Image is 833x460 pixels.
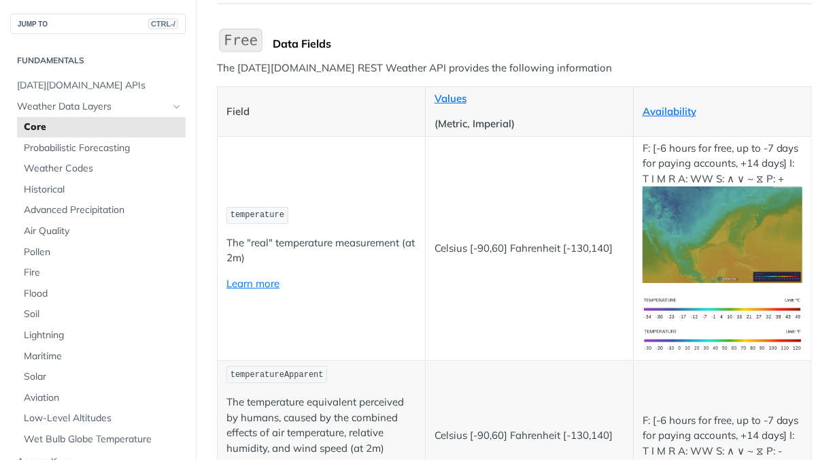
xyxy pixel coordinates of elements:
h2: Fundamentals [10,54,186,67]
a: Learn more [226,277,279,290]
a: Soil [17,304,186,325]
a: Wet Bulb Globe Temperature [17,429,186,450]
span: Expand image [643,333,802,346]
p: Celsius [-90,60] Fahrenheit [-130,140] [435,428,624,444]
a: Weather Data LayersHide subpages for Weather Data Layers [10,97,186,117]
span: CTRL-/ [148,18,178,29]
a: Flood [17,284,186,304]
span: Lightning [24,329,182,342]
p: F: [-6 hours for free, up to -7 days for paying accounts, +14 days] I: T I M R A: WW S: ∧ ∨ ~ ⧖ P: - [643,413,802,459]
a: [DATE][DOMAIN_NAME] APIs [10,76,186,96]
span: Low-Level Altitudes [24,412,182,425]
a: Values [435,92,466,105]
a: Advanced Precipitation [17,200,186,220]
a: Fire [17,263,186,283]
p: The [DATE][DOMAIN_NAME] REST Weather API provides the following information [217,61,812,76]
a: Pollen [17,242,186,263]
a: Weather Codes [17,159,186,179]
span: [DATE][DOMAIN_NAME] APIs [17,79,182,93]
a: Lightning [17,325,186,346]
span: Advanced Precipitation [24,203,182,217]
a: Core [17,117,186,137]
span: temperature [231,210,284,220]
a: Availability [643,105,696,118]
span: Historical [24,183,182,197]
a: Probabilistic Forecasting [17,138,186,159]
span: Pollen [24,246,182,259]
p: Field [226,104,416,120]
a: Maritime [17,346,186,367]
a: Low-Level Altitudes [17,408,186,429]
span: Maritime [24,350,182,363]
span: Fire [24,266,182,280]
p: F: [-6 hours for free, up to -7 days for paying accounts, +14 days] I: T I M R A: WW S: ∧ ∨ ~ ⧖ P: + [643,141,802,283]
a: Air Quality [17,221,186,242]
span: Weather Data Layers [17,100,168,114]
span: Air Quality [24,225,182,238]
span: Wet Bulb Globe Temperature [24,433,182,446]
span: Aviation [24,391,182,405]
span: Flood [24,287,182,301]
a: Solar [17,367,186,387]
button: Hide subpages for Weather Data Layers [171,101,182,112]
p: The temperature equivalent perceived by humans, caused by the combined effects of air temperature... [226,395,416,456]
p: (Metric, Imperial) [435,116,624,132]
span: Soil [24,308,182,321]
a: Historical [17,180,186,200]
p: The "real" temperature measurement (at 2m) [226,235,416,266]
span: Core [24,120,182,134]
div: Data Fields [273,37,812,50]
span: Expand image [643,301,802,314]
span: Solar [24,370,182,384]
a: Aviation [17,388,186,408]
p: Celsius [-90,60] Fahrenheit [-130,140] [435,241,624,257]
span: temperatureApparent [231,370,324,380]
span: Expand image [643,227,802,240]
button: JUMP TOCTRL-/ [10,14,186,34]
span: Weather Codes [24,162,182,176]
span: Probabilistic Forecasting [24,142,182,155]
